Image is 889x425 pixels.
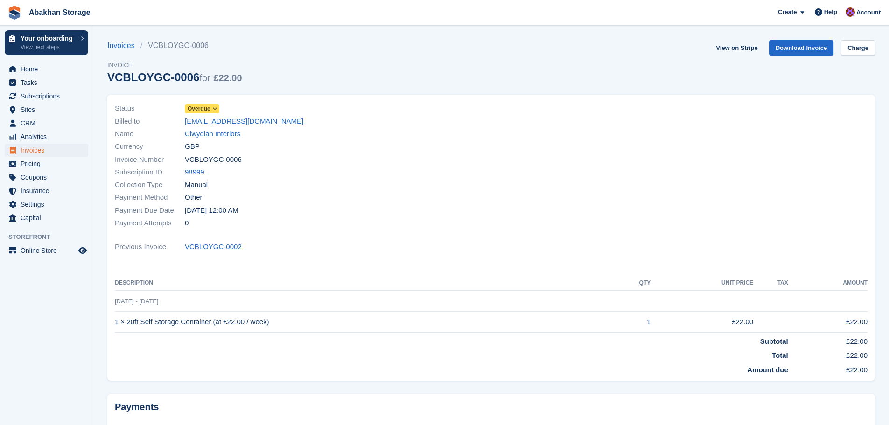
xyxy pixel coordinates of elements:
a: menu [5,76,88,89]
a: Abakhan Storage [25,5,94,20]
span: Pricing [21,157,77,170]
span: for [199,73,210,83]
a: Clwydian Interiors [185,129,240,139]
td: £22.00 [788,347,868,361]
span: Sites [21,103,77,116]
time: 2025-08-07 23:00:00 UTC [185,205,238,216]
span: VCBLOYGC-0006 [185,154,242,165]
th: Description [115,276,614,291]
a: menu [5,103,88,116]
span: Settings [21,198,77,211]
span: Insurance [21,184,77,197]
td: 1 × 20ft Self Storage Container (at £22.00 / week) [115,312,614,333]
span: Manual [185,180,208,190]
div: VCBLOYGC-0006 [107,71,242,84]
span: Online Store [21,244,77,257]
a: menu [5,90,88,103]
a: Overdue [185,103,219,114]
span: £22.00 [213,73,242,83]
span: Tasks [21,76,77,89]
a: menu [5,117,88,130]
strong: Subtotal [760,337,788,345]
strong: Total [772,351,788,359]
a: VCBLOYGC-0002 [185,242,242,252]
td: £22.00 [788,361,868,376]
a: View on Stripe [712,40,761,56]
a: menu [5,244,88,257]
span: Analytics [21,130,77,143]
span: Payment Method [115,192,185,203]
span: Payment Due Date [115,205,185,216]
span: Invoices [21,144,77,157]
th: Amount [788,276,868,291]
a: 98999 [185,167,204,178]
a: menu [5,157,88,170]
a: Invoices [107,40,140,51]
span: Create [778,7,797,17]
span: Billed to [115,116,185,127]
a: Charge [841,40,875,56]
span: Status [115,103,185,114]
p: View next steps [21,43,76,51]
a: Download Invoice [769,40,834,56]
span: Currency [115,141,185,152]
h2: Payments [115,401,868,413]
img: William Abakhan [846,7,855,17]
span: Account [856,8,881,17]
span: Collection Type [115,180,185,190]
td: £22.00 [788,332,868,347]
span: Name [115,129,185,139]
a: Preview store [77,245,88,256]
nav: breadcrumbs [107,40,242,51]
a: menu [5,211,88,224]
span: Payment Attempts [115,218,185,229]
span: Subscription ID [115,167,185,178]
a: menu [5,184,88,197]
a: menu [5,171,88,184]
th: Tax [753,276,788,291]
strong: Amount due [747,366,788,374]
span: [DATE] - [DATE] [115,298,158,305]
span: CRM [21,117,77,130]
span: Previous Invoice [115,242,185,252]
td: £22.00 [651,312,753,333]
p: Your onboarding [21,35,76,42]
span: Storefront [8,232,93,242]
a: Your onboarding View next steps [5,30,88,55]
td: £22.00 [788,312,868,333]
th: Unit Price [651,276,753,291]
span: Help [824,7,837,17]
span: Capital [21,211,77,224]
span: Overdue [188,105,210,113]
span: Coupons [21,171,77,184]
a: menu [5,198,88,211]
th: QTY [614,276,651,291]
span: Subscriptions [21,90,77,103]
a: menu [5,144,88,157]
img: stora-icon-8386f47178a22dfd0bd8f6a31ec36ba5ce8667c1dd55bd0f319d3a0aa187defe.svg [7,6,21,20]
span: 0 [185,218,189,229]
a: menu [5,63,88,76]
span: Invoice [107,61,242,70]
span: Home [21,63,77,76]
span: Invoice Number [115,154,185,165]
span: Other [185,192,203,203]
a: [EMAIL_ADDRESS][DOMAIN_NAME] [185,116,303,127]
span: GBP [185,141,200,152]
a: menu [5,130,88,143]
td: 1 [614,312,651,333]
